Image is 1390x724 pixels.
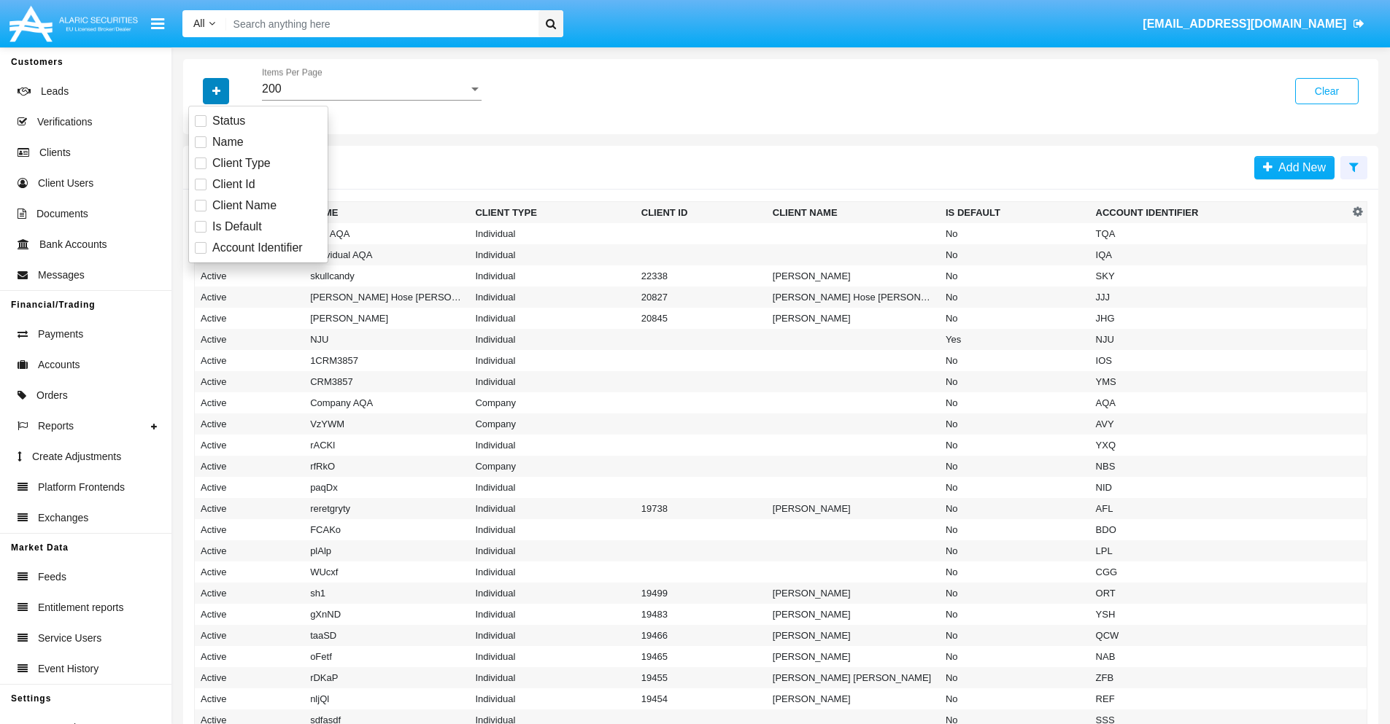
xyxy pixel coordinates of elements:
[469,625,635,646] td: Individual
[304,435,469,456] td: rACKl
[636,583,767,604] td: 19499
[1273,161,1326,174] span: Add New
[767,308,940,329] td: [PERSON_NAME]
[195,308,305,329] td: Active
[469,244,635,265] td: Individual
[767,667,940,688] td: [PERSON_NAME] [PERSON_NAME]
[1090,688,1349,709] td: REF
[38,419,74,434] span: Reports
[940,583,1090,604] td: No
[1090,435,1349,456] td: YXQ
[304,667,469,688] td: rDKaP
[940,540,1090,561] td: No
[7,2,140,45] img: Logo image
[1090,371,1349,392] td: YMS
[469,413,635,435] td: Company
[636,688,767,709] td: 19454
[940,456,1090,477] td: No
[940,223,1090,244] td: No
[304,308,469,329] td: [PERSON_NAME]
[1090,456,1349,477] td: NBS
[940,435,1090,456] td: No
[1090,604,1349,625] td: YSH
[1090,350,1349,371] td: IOS
[1090,540,1349,561] td: LPL
[940,265,1090,287] td: No
[38,480,125,495] span: Platform Frontends
[304,287,469,308] td: [PERSON_NAME] Hose [PERSON_NAME]
[212,239,303,257] span: Account Identifier
[39,237,107,252] span: Bank Accounts
[469,265,635,287] td: Individual
[226,10,533,37] input: Search
[195,667,305,688] td: Active
[195,561,305,583] td: Active
[304,477,469,498] td: paqDx
[636,308,767,329] td: 20845
[195,350,305,371] td: Active
[304,223,469,244] td: Test AQA
[304,561,469,583] td: WUcxf
[1090,519,1349,540] td: BDO
[212,133,244,151] span: Name
[304,202,469,224] th: Name
[767,202,940,224] th: Client Name
[636,604,767,625] td: 19483
[195,413,305,435] td: Active
[767,265,940,287] td: [PERSON_NAME]
[636,667,767,688] td: 19455
[195,287,305,308] td: Active
[212,176,255,193] span: Client Id
[304,583,469,604] td: sh1
[304,540,469,561] td: plAlp
[262,82,282,95] span: 200
[37,114,92,130] span: Verifications
[940,561,1090,583] td: No
[940,646,1090,667] td: No
[1254,156,1335,179] a: Add New
[36,206,88,222] span: Documents
[39,145,71,160] span: Clients
[940,604,1090,625] td: No
[304,392,469,413] td: Company AQA
[469,223,635,244] td: Individual
[940,244,1090,265] td: No
[940,329,1090,350] td: Yes
[469,667,635,688] td: Individual
[304,329,469,350] td: NJU
[636,498,767,519] td: 19738
[940,350,1090,371] td: No
[38,569,66,585] span: Feeds
[940,371,1090,392] td: No
[304,646,469,667] td: oFetf
[940,519,1090,540] td: No
[38,631,101,646] span: Service Users
[940,498,1090,519] td: No
[1090,477,1349,498] td: NID
[469,498,635,519] td: Individual
[1090,244,1349,265] td: IQA
[469,583,635,604] td: Individual
[1295,78,1359,104] button: Clear
[1143,17,1346,30] span: [EMAIL_ADDRESS][DOMAIN_NAME]
[469,329,635,350] td: Individual
[940,477,1090,498] td: No
[940,625,1090,646] td: No
[304,350,469,371] td: 1CRM3857
[940,392,1090,413] td: No
[195,371,305,392] td: Active
[636,625,767,646] td: 19466
[1090,223,1349,244] td: TQA
[636,265,767,287] td: 22338
[195,435,305,456] td: Active
[212,197,277,214] span: Client Name
[469,688,635,709] td: Individual
[469,519,635,540] td: Individual
[1090,561,1349,583] td: CGG
[469,540,635,561] td: Individual
[1090,667,1349,688] td: ZFB
[469,435,635,456] td: Individual
[195,688,305,709] td: Active
[469,350,635,371] td: Individual
[767,688,940,709] td: [PERSON_NAME]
